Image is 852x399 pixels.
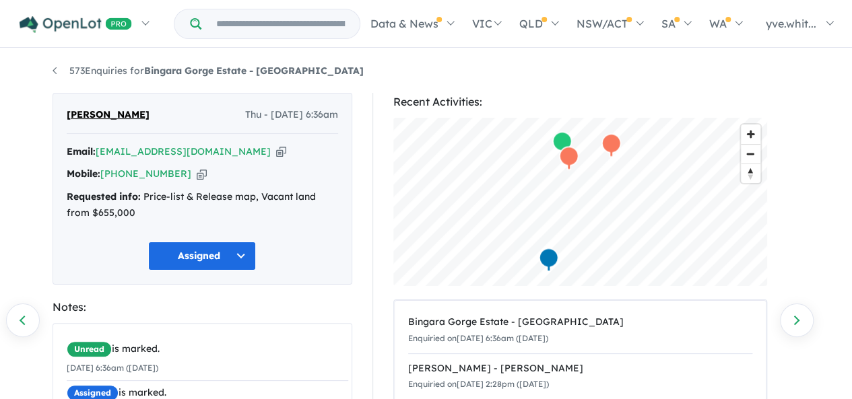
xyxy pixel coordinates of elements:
strong: Bingara Gorge Estate - [GEOGRAPHIC_DATA] [144,65,364,77]
img: Openlot PRO Logo White [20,16,132,33]
small: [DATE] 6:36am ([DATE]) [67,363,158,373]
span: Zoom out [741,145,760,164]
div: Bingara Gorge Estate - [GEOGRAPHIC_DATA] [408,314,752,330]
a: 573Enquiries forBingara Gorge Estate - [GEOGRAPHIC_DATA] [53,65,364,77]
input: Try estate name, suburb, builder or developer [204,9,357,38]
small: Enquiried on [DATE] 2:28pm ([DATE]) [408,379,549,389]
strong: Requested info: [67,190,141,203]
canvas: Map [393,118,767,286]
button: Zoom in [741,124,760,144]
div: [PERSON_NAME] - [PERSON_NAME] [408,361,752,377]
span: [PERSON_NAME] [67,107,150,123]
div: Map marker [538,248,558,273]
a: [EMAIL_ADDRESS][DOMAIN_NAME] [96,145,271,157]
nav: breadcrumb [53,63,800,79]
div: Price-list & Release map, Vacant land from $655,000 [67,189,338,221]
button: Reset bearing to north [741,164,760,183]
span: yve.whit... [766,17,816,30]
div: is marked. [67,341,348,357]
a: Bingara Gorge Estate - [GEOGRAPHIC_DATA]Enquiried on[DATE] 6:36am ([DATE]) [408,307,752,354]
div: Map marker [558,146,579,171]
a: [PHONE_NUMBER] [100,168,191,180]
button: Copy [276,145,286,159]
small: Enquiried on [DATE] 6:36am ([DATE]) [408,333,548,343]
strong: Email: [67,145,96,157]
button: Assigned [148,242,256,270]
div: Recent Activities: [393,93,767,111]
div: Map marker [552,131,572,156]
button: Copy [197,167,207,181]
div: Map marker [601,133,621,158]
span: Thu - [DATE] 6:36am [245,107,338,123]
strong: Mobile: [67,168,100,180]
button: Zoom out [741,144,760,164]
span: Unread [67,341,112,357]
div: Notes: [53,298,352,316]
